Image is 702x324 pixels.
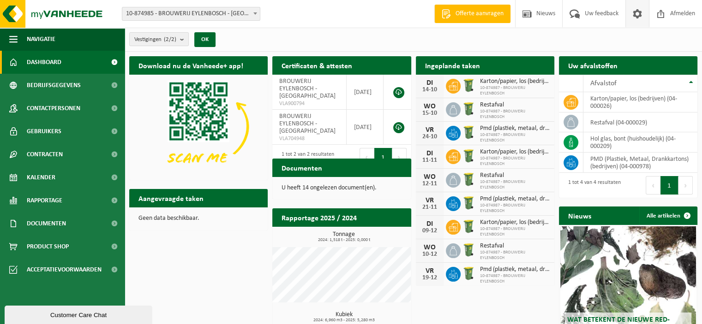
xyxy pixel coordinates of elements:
[461,171,476,187] img: WB-0240-HPE-GN-50
[272,56,361,74] h2: Certificaten & attesten
[461,101,476,117] img: WB-0240-HPE-GN-50
[5,304,154,324] iframe: chat widget
[480,226,550,237] span: 10-874987 - BROUWERIJ EYLENBOSCH
[347,110,384,145] td: [DATE]
[590,80,617,87] span: Afvalstof
[279,113,336,135] span: BROUWERIJ EYLENBOSCH - [GEOGRAPHIC_DATA]
[420,220,439,228] div: DI
[646,176,660,194] button: Previous
[461,148,476,164] img: WB-0240-HPE-GN-50
[583,112,697,132] td: restafval (04-000029)
[277,238,411,242] span: 2024: 1,518 t - 2025: 0,000 t
[480,273,550,284] span: 10-874987 - BROUWERIJ EYLENBOSCH
[480,219,550,226] span: Karton/papier, los (bedrijven)
[480,172,550,179] span: Restafval
[194,32,216,47] button: OK
[347,75,384,110] td: [DATE]
[27,120,61,143] span: Gebruikers
[272,159,331,177] h2: Documenten
[420,275,439,281] div: 19-12
[279,100,339,107] span: VLA900794
[342,226,410,245] a: Bekijk rapportage
[420,204,439,211] div: 21-11
[134,33,176,47] span: Vestigingen
[583,92,697,112] td: karton/papier, los (bedrijven) (04-000026)
[559,56,627,74] h2: Uw afvalstoffen
[279,78,336,100] span: BROUWERIJ EYLENBOSCH - [GEOGRAPHIC_DATA]
[461,195,476,211] img: WB-0240-HPE-GN-50
[480,250,550,261] span: 10-874987 - BROUWERIJ EYLENBOSCH
[434,5,510,23] a: Offerte aanvragen
[374,148,392,166] button: 1
[122,7,260,20] span: 10-874985 - BROUWERIJ EYLENBOSCH - ASSE
[129,56,252,74] h2: Download nu de Vanheede+ app!
[27,143,63,166] span: Contracten
[27,258,102,281] span: Acceptatievoorwaarden
[420,87,439,93] div: 14-10
[420,103,439,110] div: WO
[639,206,696,225] a: Alle artikelen
[129,75,268,178] img: Download de VHEPlus App
[461,218,476,234] img: WB-0240-HPE-GN-50
[27,28,55,51] span: Navigatie
[420,150,439,157] div: DI
[480,195,550,203] span: Pmd (plastiek, metaal, drankkartons) (bedrijven)
[583,153,697,173] td: PMD (Plastiek, Metaal, Drankkartons) (bedrijven) (04-000978)
[420,228,439,234] div: 09-12
[480,179,550,190] span: 10-874987 - BROUWERIJ EYLENBOSCH
[564,175,621,195] div: 1 tot 4 van 4 resultaten
[480,266,550,273] span: Pmd (plastiek, metaal, drankkartons) (bedrijven)
[279,135,339,142] span: VLA704948
[282,185,402,191] p: U heeft 14 ongelezen document(en).
[480,78,550,85] span: Karton/papier, los (bedrijven)
[27,166,55,189] span: Kalender
[480,148,550,156] span: Karton/papier, los (bedrijven)
[138,215,258,222] p: Geen data beschikbaar.
[27,74,81,97] span: Bedrijfsgegevens
[129,32,189,46] button: Vestigingen(2/2)
[480,203,550,214] span: 10-874987 - BROUWERIJ EYLENBOSCH
[420,79,439,87] div: DI
[420,110,439,117] div: 15-10
[461,124,476,140] img: WB-0240-HPE-GN-50
[122,7,260,21] span: 10-874985 - BROUWERIJ EYLENBOSCH - ASSE
[420,181,439,187] div: 12-11
[480,125,550,132] span: Pmd (plastiek, metaal, drankkartons) (bedrijven)
[129,189,213,207] h2: Aangevraagde taken
[559,206,600,224] h2: Nieuws
[420,197,439,204] div: VR
[660,176,678,194] button: 1
[461,242,476,258] img: WB-0240-HPE-GN-50
[461,77,476,93] img: WB-0240-HPE-GN-50
[27,189,62,212] span: Rapportage
[480,156,550,167] span: 10-874987 - BROUWERIJ EYLENBOSCH
[420,173,439,181] div: WO
[360,148,374,166] button: Previous
[164,36,176,42] count: (2/2)
[480,85,550,96] span: 10-874987 - BROUWERIJ EYLENBOSCH
[420,244,439,251] div: WO
[27,212,66,235] span: Documenten
[420,267,439,275] div: VR
[27,235,69,258] span: Product Shop
[420,126,439,134] div: VR
[420,157,439,164] div: 11-11
[480,109,550,120] span: 10-874987 - BROUWERIJ EYLENBOSCH
[480,101,550,109] span: Restafval
[277,312,411,323] h3: Kubiek
[583,132,697,153] td: hol glas, bont (huishoudelijk) (04-000209)
[453,9,506,18] span: Offerte aanvragen
[678,176,693,194] button: Next
[420,251,439,258] div: 10-12
[27,51,61,74] span: Dashboard
[416,56,489,74] h2: Ingeplande taken
[27,97,80,120] span: Contactpersonen
[277,147,334,167] div: 1 tot 2 van 2 resultaten
[420,134,439,140] div: 24-10
[480,132,550,143] span: 10-874987 - BROUWERIJ EYLENBOSCH
[277,231,411,242] h3: Tonnage
[480,242,550,250] span: Restafval
[272,208,366,226] h2: Rapportage 2025 / 2024
[461,265,476,281] img: WB-0240-HPE-GN-50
